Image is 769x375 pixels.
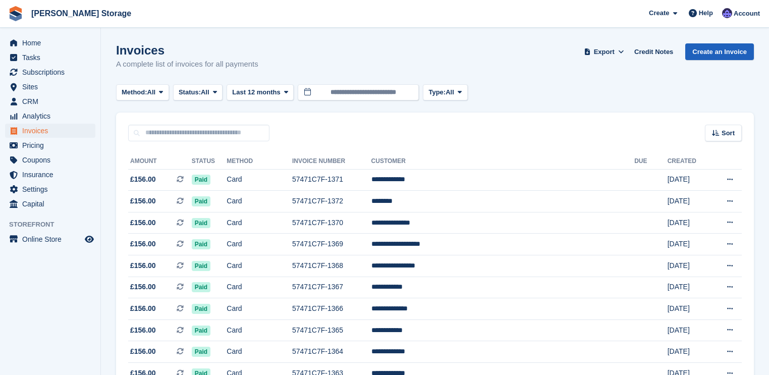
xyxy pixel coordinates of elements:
span: Sites [22,80,83,94]
td: [DATE] [668,191,710,212]
td: 57471C7F-1371 [292,169,371,191]
span: Status: [179,87,201,97]
span: Online Store [22,232,83,246]
span: £156.00 [130,282,156,292]
td: 57471C7F-1367 [292,277,371,298]
th: Method [227,153,292,170]
span: Pricing [22,138,83,152]
a: menu [5,124,95,138]
a: menu [5,109,95,123]
td: [DATE] [668,277,710,298]
button: Last 12 months [227,84,294,101]
th: Invoice Number [292,153,371,170]
span: Subscriptions [22,65,83,79]
span: £156.00 [130,346,156,357]
span: £156.00 [130,196,156,206]
span: Account [734,9,760,19]
a: menu [5,94,95,109]
a: [PERSON_NAME] Storage [27,5,135,22]
span: Home [22,36,83,50]
span: Export [594,47,615,57]
button: Status: All [173,84,223,101]
td: [DATE] [668,169,710,191]
button: Type: All [423,84,467,101]
th: Amount [128,153,192,170]
span: Paid [192,304,210,314]
td: [DATE] [668,212,710,234]
td: Card [227,234,292,255]
a: Create an Invoice [685,43,754,60]
span: All [147,87,156,97]
td: Card [227,277,292,298]
a: Credit Notes [630,43,677,60]
td: 57471C7F-1369 [292,234,371,255]
span: Settings [22,182,83,196]
span: Paid [192,175,210,185]
span: Type: [428,87,446,97]
th: Customer [371,153,635,170]
span: £156.00 [130,239,156,249]
p: A complete list of invoices for all payments [116,59,258,70]
span: Paid [192,239,210,249]
span: Paid [192,282,210,292]
span: £156.00 [130,218,156,228]
a: menu [5,182,95,196]
button: Export [582,43,626,60]
td: 57471C7F-1366 [292,298,371,320]
span: Capital [22,197,83,211]
span: Insurance [22,168,83,182]
td: 57471C7F-1365 [292,319,371,341]
a: menu [5,153,95,167]
span: Paid [192,196,210,206]
td: [DATE] [668,255,710,277]
td: 57471C7F-1364 [292,341,371,363]
span: Last 12 months [232,87,280,97]
span: CRM [22,94,83,109]
span: Tasks [22,50,83,65]
a: menu [5,232,95,246]
a: menu [5,197,95,211]
td: Card [227,255,292,277]
td: Card [227,341,292,363]
th: Created [668,153,710,170]
a: menu [5,138,95,152]
a: menu [5,50,95,65]
span: £156.00 [130,260,156,271]
th: Status [192,153,227,170]
td: Card [227,298,292,320]
span: Paid [192,326,210,336]
span: All [446,87,454,97]
span: £156.00 [130,325,156,336]
span: Analytics [22,109,83,123]
h1: Invoices [116,43,258,57]
a: menu [5,65,95,79]
span: Coupons [22,153,83,167]
td: [DATE] [668,234,710,255]
span: Invoices [22,124,83,138]
td: Card [227,212,292,234]
span: All [201,87,209,97]
td: 57471C7F-1370 [292,212,371,234]
td: [DATE] [668,298,710,320]
td: 57471C7F-1368 [292,255,371,277]
a: menu [5,168,95,182]
td: [DATE] [668,341,710,363]
span: Sort [722,128,735,138]
td: 57471C7F-1372 [292,191,371,212]
span: Storefront [9,220,100,230]
span: Help [699,8,713,18]
td: Card [227,191,292,212]
a: menu [5,36,95,50]
th: Due [634,153,668,170]
td: Card [227,169,292,191]
td: Card [227,319,292,341]
td: [DATE] [668,319,710,341]
span: £156.00 [130,303,156,314]
button: Method: All [116,84,169,101]
a: Preview store [83,233,95,245]
span: Method: [122,87,147,97]
span: Paid [192,347,210,357]
span: Paid [192,261,210,271]
img: Tim Sinnott [722,8,732,18]
span: £156.00 [130,174,156,185]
